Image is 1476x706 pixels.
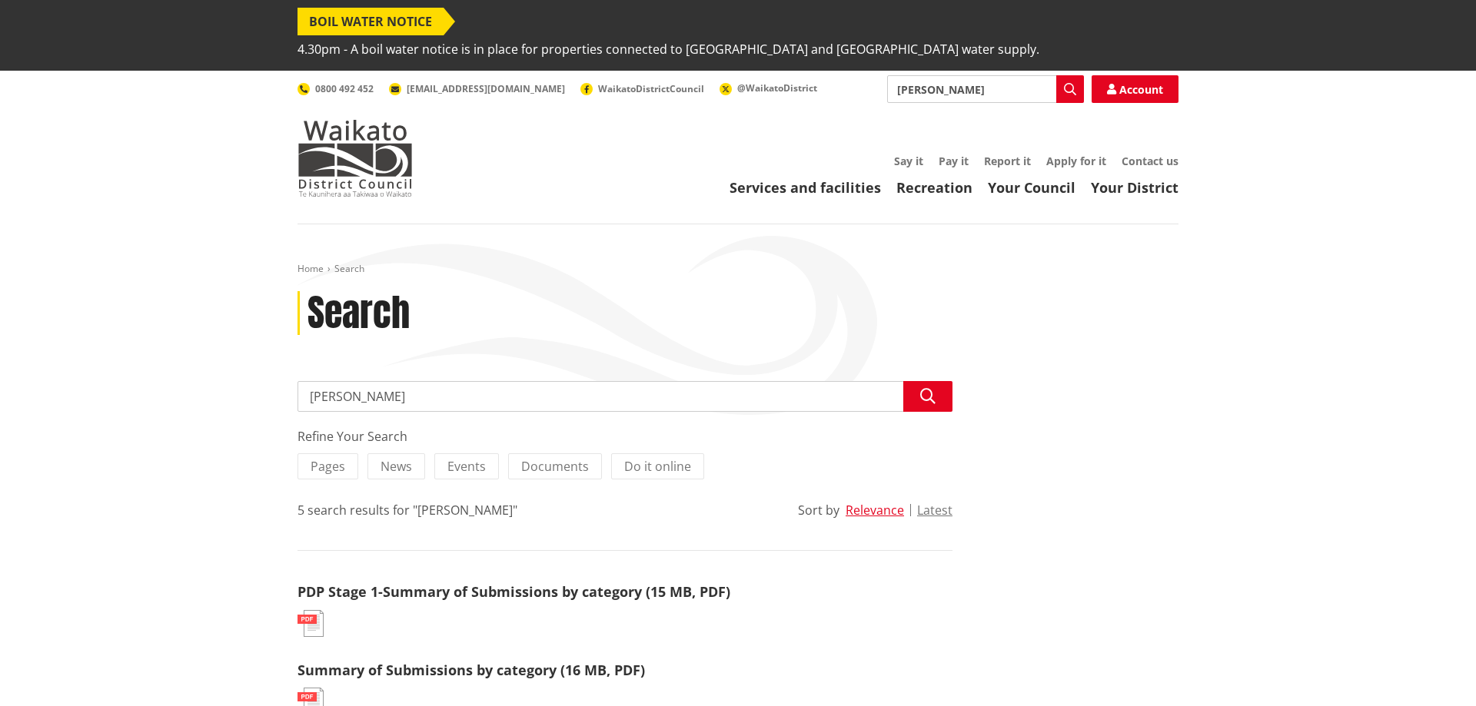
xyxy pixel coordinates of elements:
[917,503,952,517] button: Latest
[298,262,324,275] a: Home
[298,120,413,197] img: Waikato District Council - Te Kaunihera aa Takiwaa o Waikato
[447,458,486,475] span: Events
[988,178,1075,197] a: Your Council
[298,381,952,412] input: Search input
[730,178,881,197] a: Services and facilities
[307,291,410,336] h1: Search
[624,458,691,475] span: Do it online
[580,82,704,95] a: WaikatoDistrictCouncil
[298,582,730,601] a: PDP Stage 1-Summary of Submissions by category (15 MB, PDF)
[1091,178,1178,197] a: Your District
[407,82,565,95] span: [EMAIL_ADDRESS][DOMAIN_NAME]
[521,458,589,475] span: Documents
[846,503,904,517] button: Relevance
[298,263,1178,276] nav: breadcrumb
[737,81,817,94] span: @WaikatoDistrict
[298,8,444,35] span: BOIL WATER NOTICE
[298,501,517,519] div: 5 search results for "[PERSON_NAME]"
[381,458,412,475] span: News
[298,82,374,95] a: 0800 492 452
[298,35,1039,63] span: 4.30pm - A boil water notice is in place for properties connected to [GEOGRAPHIC_DATA] and [GEOGR...
[894,154,923,168] a: Say it
[1046,154,1106,168] a: Apply for it
[798,501,839,519] div: Sort by
[315,82,374,95] span: 0800 492 452
[984,154,1031,168] a: Report it
[311,458,345,475] span: Pages
[298,610,324,637] img: document-pdf.svg
[389,82,565,95] a: [EMAIL_ADDRESS][DOMAIN_NAME]
[720,81,817,94] a: @WaikatoDistrict
[939,154,969,168] a: Pay it
[334,262,364,275] span: Search
[598,82,704,95] span: WaikatoDistrictCouncil
[887,75,1084,103] input: Search input
[896,178,972,197] a: Recreation
[298,661,645,679] a: Summary of Submissions by category (16 MB, PDF)
[298,427,952,446] div: Refine Your Search
[1092,75,1178,103] a: Account
[1122,154,1178,168] a: Contact us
